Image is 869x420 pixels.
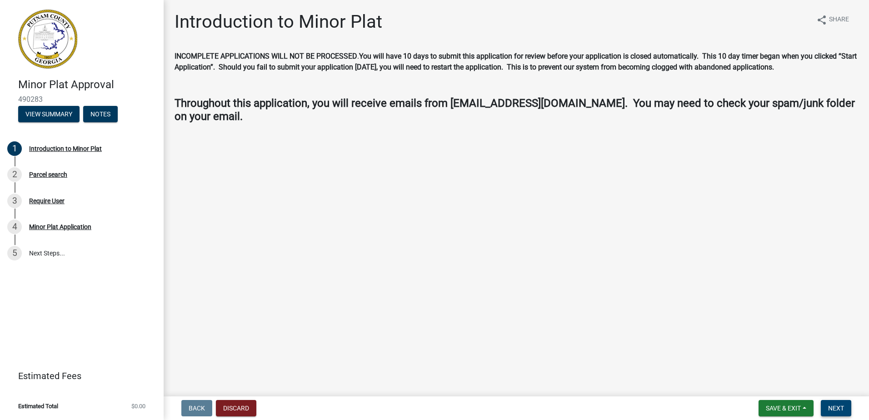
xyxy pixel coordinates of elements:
span: Save & Exit [766,405,801,412]
strong: Throughout this application, you will receive emails from [EMAIL_ADDRESS][DOMAIN_NAME]. You may n... [175,97,855,123]
button: shareShare [809,11,856,29]
p: . [175,51,858,73]
div: 3 [7,194,22,208]
button: Discard [216,400,256,416]
button: View Summary [18,106,80,122]
button: Save & Exit [759,400,814,416]
div: 1 [7,141,22,156]
span: Next [828,405,844,412]
span: Back [189,405,205,412]
button: Next [821,400,851,416]
div: Minor Plat Application [29,224,91,230]
h1: Introduction to Minor Plat [175,11,382,33]
div: Introduction to Minor Plat [29,145,102,152]
button: Back [181,400,212,416]
span: Share [829,15,849,25]
div: Parcel search [29,171,67,178]
a: Estimated Fees [7,367,149,385]
div: 2 [7,167,22,182]
span: 490283 [18,95,145,104]
strong: You will have 10 days to submit this application for review before your application is closed aut... [175,52,857,71]
span: Estimated Total [18,403,58,409]
h4: Minor Plat Approval [18,78,156,91]
i: share [816,15,827,25]
span: $0.00 [131,403,145,409]
div: Require User [29,198,65,204]
img: Putnam County, Georgia [18,10,77,69]
wm-modal-confirm: Notes [83,111,118,118]
wm-modal-confirm: Summary [18,111,80,118]
div: 5 [7,246,22,260]
button: Notes [83,106,118,122]
div: 4 [7,220,22,234]
strong: INCOMPLETE APPLICATIONS WILL NOT BE PROCESSED [175,52,357,60]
